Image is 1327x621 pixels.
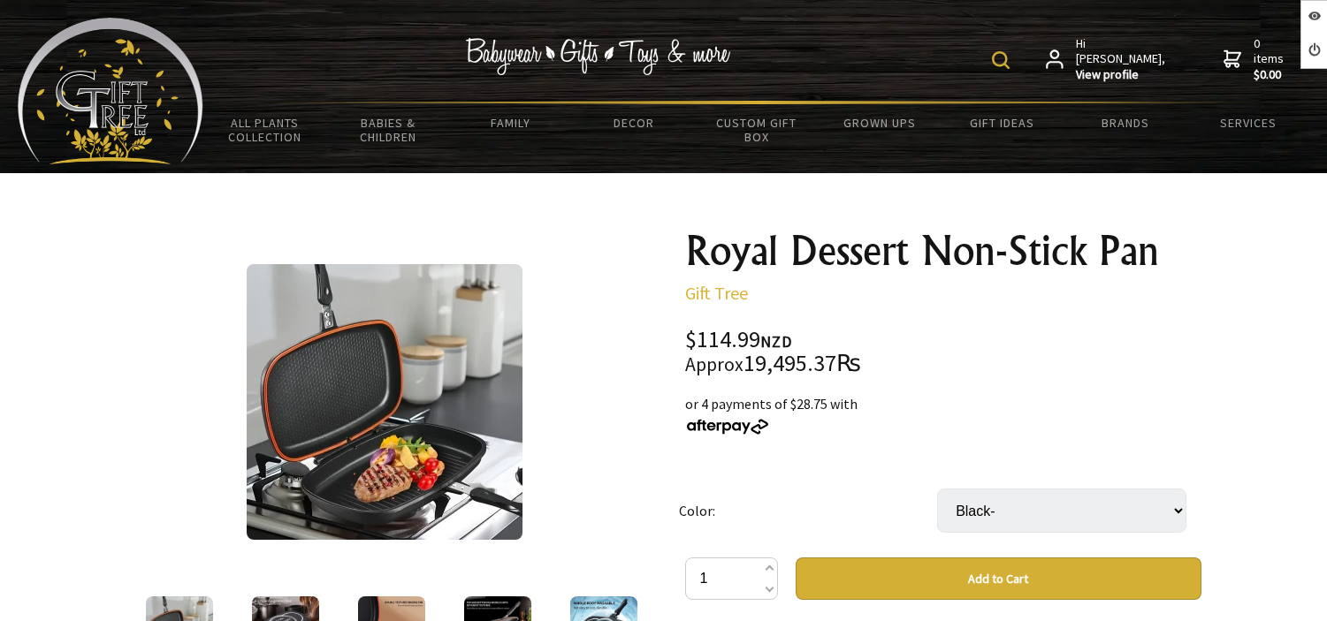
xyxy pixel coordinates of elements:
img: Afterpay [685,419,770,435]
span: Hi [PERSON_NAME], [1076,36,1167,83]
button: Add to Cart [796,557,1201,600]
strong: $0.00 [1254,67,1287,83]
a: Gift Tree [685,282,748,304]
a: Gift Ideas [941,104,1064,141]
div: $114.99 19,495.37₨ [685,329,1201,375]
img: Royal Dessert Non-Stick Pan [247,264,522,540]
img: Babywear - Gifts - Toys & more [465,38,730,75]
h1: Royal Dessert Non-Stick Pan [685,230,1201,272]
a: 0 items$0.00 [1224,36,1287,83]
img: product search [992,51,1010,69]
span: NZD [760,331,792,352]
strong: View profile [1076,67,1167,83]
span: 0 items [1254,35,1287,83]
a: Custom Gift Box [695,104,818,155]
a: Babies & Children [326,104,449,155]
a: Hi [PERSON_NAME],View profile [1046,36,1167,83]
div: or 4 payments of $28.75 with [685,393,1201,435]
a: Decor [572,104,695,141]
a: Grown Ups [818,104,941,141]
small: Approx [685,352,744,376]
a: All Plants Collection [203,104,326,155]
td: Color: [679,464,937,557]
img: Babyware - Gifts - Toys and more... [18,18,203,164]
a: Family [449,104,572,141]
a: Brands [1064,104,1186,141]
a: Services [1186,104,1309,141]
